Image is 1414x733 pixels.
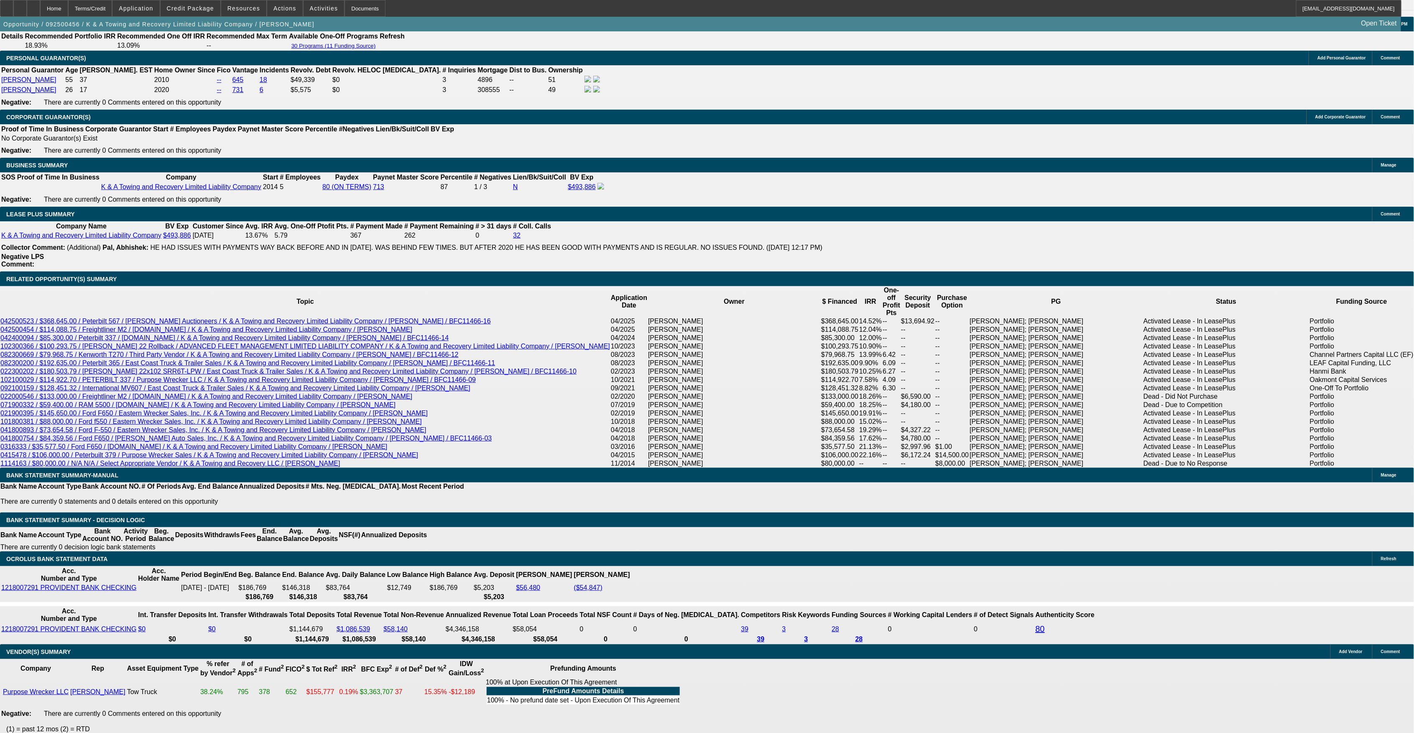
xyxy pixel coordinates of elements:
td: 367 [350,231,403,240]
td: 07/2019 [610,401,648,409]
b: Negative LPS Comment: [1,253,44,268]
a: $1,086,539 [337,625,370,633]
b: BV Exp [165,223,189,230]
th: One-off Profit Pts [882,286,901,317]
td: [PERSON_NAME]; [PERSON_NAME] [969,367,1143,376]
td: 18.25% [859,401,882,409]
b: Company [166,174,197,181]
b: Negative: [1,147,31,154]
td: 12.04% [859,325,882,334]
td: Portfolio [1309,317,1414,325]
td: [PERSON_NAME] [648,351,821,359]
img: facebook-icon.png [584,76,591,82]
a: 32 [513,232,521,239]
td: [PERSON_NAME]; [PERSON_NAME] [969,376,1143,384]
td: Oakmont Capital Services [1309,376,1414,384]
td: -- [935,376,969,384]
td: No Corporate Guarantor(s) Exist [1,134,458,143]
a: ($54,847) [574,584,603,591]
td: LEAF Capital Funding, LLC [1309,359,1414,367]
td: 3 [442,85,476,95]
td: -- [901,367,935,376]
span: There are currently 0 Comments entered on this opportunity [44,196,221,203]
a: 713 [373,183,384,190]
td: Activated Lease - In LeasePlus [1143,376,1309,384]
td: Dead - Did Not Purchase [1143,392,1309,401]
span: CORPORATE GUARANTOR(S) [6,114,91,120]
td: $0 [332,85,442,95]
a: 3 [804,636,808,643]
td: 09/2021 [610,384,648,392]
td: -- [882,409,901,418]
a: Open Ticket [1358,16,1400,31]
td: Portfolio [1309,342,1414,351]
a: N [513,183,518,190]
span: Credit Package [167,5,214,12]
td: -- [882,401,901,409]
td: [PERSON_NAME]; [PERSON_NAME] [969,334,1143,342]
td: $85,300.00 [821,334,859,342]
a: $493,886 [163,232,191,239]
span: Resources [227,5,260,12]
a: K & A Towing and Recovery Limited Liability Company [1,232,161,239]
b: Negative: [1,99,31,106]
a: 042500454 / $114,088.75 / Freightliner M2 / [DOMAIN_NAME] / K & A Towing and Recovery Limited Lia... [0,326,412,333]
td: $192,635.00 [821,359,859,367]
td: Hanmi Bank [1309,367,1414,376]
a: 042500523 / $368,645.00 / Peterbilt 567 / [PERSON_NAME] Auctioneers / K & A Towing and Recovery L... [0,318,491,325]
td: Portfolio [1309,325,1414,334]
th: Funding Source [1309,286,1414,317]
b: Percentile [441,174,472,181]
a: $0 [138,625,145,633]
a: 022300202 / $180,503.79 / [PERSON_NAME] 22x102 SRR6T-LPW / East Coast Truck & Trailer Sales / K &... [0,368,577,375]
b: [PERSON_NAME]. EST [80,67,153,74]
td: -- [935,401,969,409]
td: -- [206,41,288,50]
b: # Inquiries [442,67,476,74]
th: Security Deposit [901,286,935,317]
td: 9.90% [859,359,882,367]
b: Corporate Guarantor [85,126,151,133]
td: $180,503.79 [821,367,859,376]
b: Lien/Bk/Suit/Coll [376,126,429,133]
td: 7.58% [859,376,882,384]
a: [PERSON_NAME] [70,688,125,695]
td: $13,694.92 [901,317,935,325]
td: [PERSON_NAME]; [PERSON_NAME] [969,401,1143,409]
a: Purpose Wrecker LLC [3,688,69,695]
td: -- [509,75,547,85]
th: Owner [648,286,821,317]
td: Portfolio [1309,401,1414,409]
td: Activated Lease - In LeasePlus [1143,351,1309,359]
b: Avg. IRR [245,223,273,230]
a: 0415478 / $106,000.00 / Peterbuilt 379 / Purpose Wrecker Sales / K & A Towing and Recovery Limite... [0,451,418,459]
td: $6,590.00 [901,392,935,401]
th: PG [969,286,1143,317]
a: 082300200 / $192,635.00 / Peterbilt 365 / East Coast Truck & Trailer Sales / K & A Towing and Rec... [0,359,495,366]
span: Add Personal Guarantor [1317,56,1366,60]
td: -- [935,342,969,351]
span: Actions [273,5,296,12]
a: 80 [1036,624,1045,633]
td: [PERSON_NAME]; [PERSON_NAME] [969,392,1143,401]
a: 042400094 / $85,300.00 / Peterbilt 337 / [DOMAIN_NAME] / K & A Towing and Recovery Limited Liabil... [0,334,449,341]
a: 6 [260,86,263,93]
a: -- [217,76,222,83]
span: Application [119,5,153,12]
a: 071900332 / $59,400.00 / RAM 5500 / [DOMAIN_NAME] / K & A Towing and Recovery Limited Liability C... [0,401,396,408]
td: Dead - Due to Competition [1143,401,1309,409]
td: 18.26% [859,392,882,401]
td: -- [901,325,935,334]
td: -- [901,351,935,359]
td: -- [901,359,935,367]
td: $5,575 [290,85,331,95]
td: $128,451.32 [821,384,859,392]
a: 645 [232,76,244,83]
td: [PERSON_NAME]; [PERSON_NAME] [969,317,1143,325]
b: # Payment Made [350,223,403,230]
td: Activated Lease - In LeasePlus [1143,325,1309,334]
th: $ Financed [821,286,859,317]
th: Recommended Portfolio IRR [24,32,116,41]
b: Ownership [548,67,583,74]
td: -- [901,409,935,418]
